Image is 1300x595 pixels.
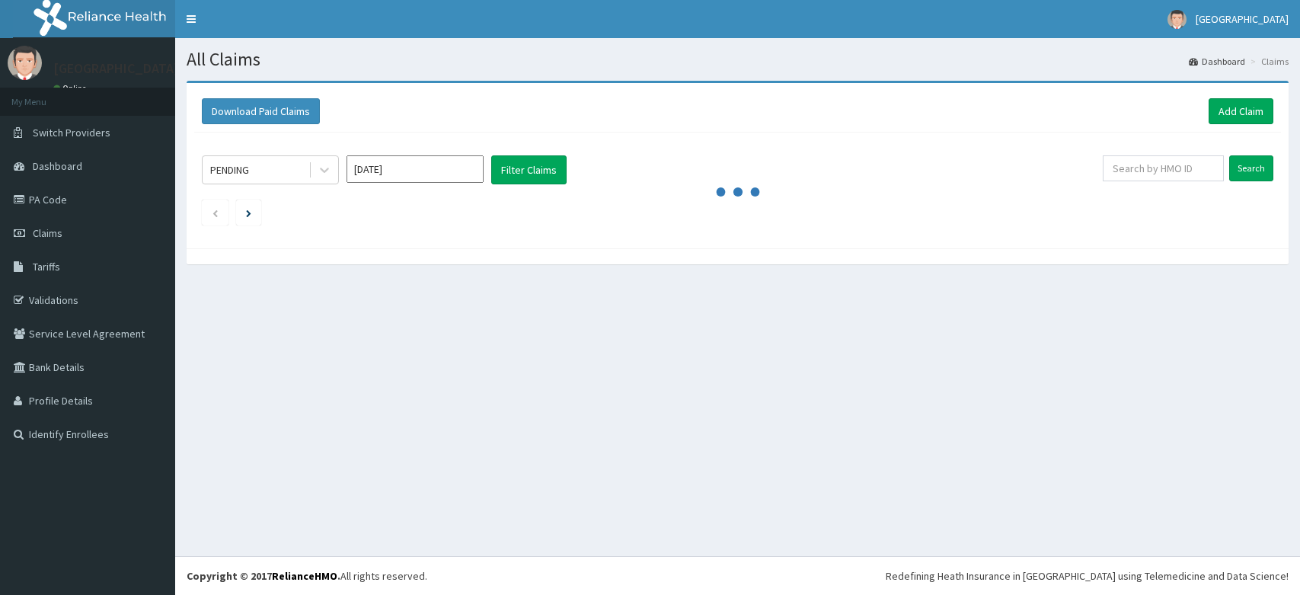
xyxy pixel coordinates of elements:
a: Previous page [212,206,219,219]
span: Tariffs [33,260,60,274]
a: RelianceHMO [272,569,337,583]
li: Claims [1247,55,1289,68]
strong: Copyright © 2017 . [187,569,340,583]
div: Redefining Heath Insurance in [GEOGRAPHIC_DATA] using Telemedicine and Data Science! [886,568,1289,584]
img: User Image [8,46,42,80]
img: User Image [1167,10,1187,29]
span: Switch Providers [33,126,110,139]
a: Add Claim [1209,98,1273,124]
div: PENDING [210,162,249,178]
span: Claims [33,226,62,240]
svg: audio-loading [715,169,761,215]
footer: All rights reserved. [175,556,1300,595]
p: [GEOGRAPHIC_DATA] [53,62,179,75]
a: Online [53,83,90,94]
input: Search [1229,155,1273,181]
a: Dashboard [1189,55,1245,68]
button: Download Paid Claims [202,98,320,124]
input: Search by HMO ID [1103,155,1224,181]
span: [GEOGRAPHIC_DATA] [1196,12,1289,26]
h1: All Claims [187,50,1289,69]
input: Select Month and Year [347,155,484,183]
span: Dashboard [33,159,82,173]
button: Filter Claims [491,155,567,184]
a: Next page [246,206,251,219]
